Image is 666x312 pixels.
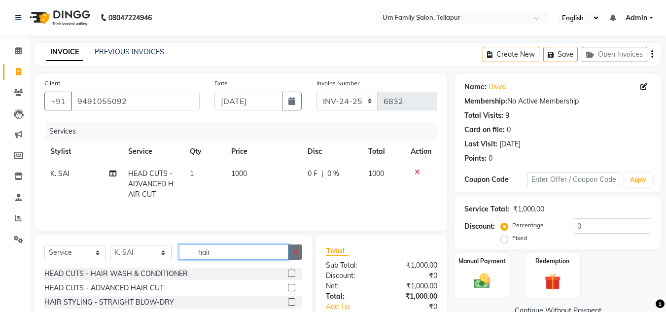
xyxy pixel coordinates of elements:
[469,272,495,290] img: _cash.svg
[368,169,384,178] span: 1000
[464,96,651,106] div: No Active Membership
[122,140,184,163] th: Service
[527,172,620,187] input: Enter Offer / Coupon Code
[225,140,302,163] th: Price
[44,140,122,163] th: Stylist
[382,291,445,302] div: ₹1,000.00
[318,271,382,281] div: Discount:
[464,174,526,185] div: Coupon Code
[321,169,323,179] span: |
[214,79,228,88] label: Date
[44,92,72,110] button: +91
[392,302,445,312] div: ₹0
[382,281,445,291] div: ₹1,000.00
[318,302,392,312] a: Add Tip
[302,140,362,163] th: Disc
[316,79,359,88] label: Invoice Number
[362,140,405,163] th: Total
[464,221,495,232] div: Discount:
[458,257,506,266] label: Manual Payment
[507,125,511,135] div: 0
[179,244,288,260] input: Search or Scan
[489,153,492,164] div: 0
[405,140,437,163] th: Action
[45,122,445,140] div: Services
[464,82,487,92] div: Name:
[464,139,497,149] div: Last Visit:
[71,92,200,110] input: Search by Name/Mobile/Email/Code
[50,169,70,178] span: K. SAI
[499,139,521,149] div: [DATE]
[318,281,382,291] div: Net:
[318,291,382,302] div: Total:
[327,169,339,179] span: 0 %
[464,204,509,214] div: Service Total:
[489,82,506,92] a: Divya
[626,13,647,23] span: Admin
[464,153,487,164] div: Points:
[464,110,503,121] div: Total Visits:
[190,169,194,178] span: 1
[464,96,507,106] div: Membership:
[512,221,544,230] label: Percentage
[44,269,188,279] div: HEAD CUTS - HAIR WASH & CONDITIONER
[95,47,164,56] a: PREVIOUS INVOICES
[44,297,174,308] div: HAIR STYLING - STRAIGHT BLOW-DRY
[231,169,247,178] span: 1000
[543,47,578,62] button: Save
[382,260,445,271] div: ₹1,000.00
[308,169,317,179] span: 0 F
[318,260,382,271] div: Sub Total:
[108,4,152,32] b: 08047224946
[505,110,509,121] div: 9
[539,272,566,292] img: _gift.svg
[513,204,544,214] div: ₹1,000.00
[382,271,445,281] div: ₹0
[184,140,225,163] th: Qty
[44,283,164,293] div: HEAD CUTS - ADVANCED HAIR CUT
[44,79,60,88] label: Client
[624,173,652,187] button: Apply
[46,43,83,61] a: INVOICE
[326,245,349,256] span: Total
[535,257,569,266] label: Redemption
[464,125,505,135] div: Card on file:
[483,47,539,62] button: Create New
[128,169,174,199] span: HEAD CUTS - ADVANCED HAIR CUT
[582,47,647,62] button: Open Invoices
[512,234,527,243] label: Fixed
[25,4,93,32] img: logo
